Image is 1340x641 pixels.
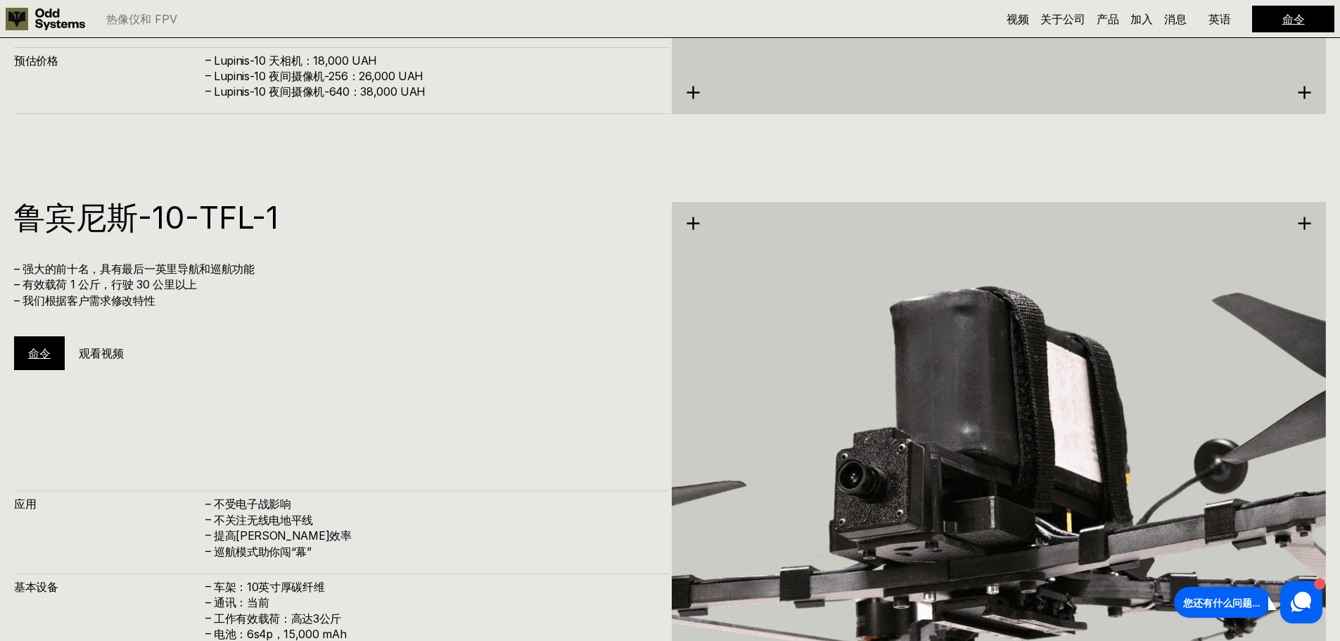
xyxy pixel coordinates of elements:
[205,595,211,609] font: –
[1130,12,1153,26] a: 加入
[205,626,211,640] font: –
[214,513,313,527] font: 不关注无线电地平线
[1097,12,1119,26] a: 产品
[205,544,211,558] font: –
[214,595,269,609] font: 通讯：当前
[1007,12,1029,26] a: 视频
[205,528,211,542] font: –
[205,611,211,625] font: –
[14,293,155,307] font: – 我们根据客户需求修改特性
[205,579,211,593] font: –
[28,346,51,360] a: 命令
[214,611,341,626] font: 工作有效载荷：高达3公斤
[106,12,177,26] font: 热像仪和 FPV
[14,580,58,594] font: 基本设备
[1164,12,1187,26] a: 消息
[205,84,211,98] font: –
[14,497,36,511] font: 应用
[14,277,197,291] font: – 有效载荷 1 公斤，行驶 30 公里以上
[214,497,291,511] font: 不受电子战影响
[214,84,426,99] font: Lupinis-10 夜间摄像机-640：38,000 UAH
[214,528,352,542] font: 提高[PERSON_NAME]效率
[1170,578,1326,627] iframe: HelpCrunch
[14,53,58,68] font: 预估价格
[214,69,423,83] font: Lupinis-10 夜间摄像机-256：26,000 UAH
[214,545,312,559] font: 巡航模式助你闯“幕”
[1040,12,1085,26] a: 关于公司
[205,68,211,82] font: –
[205,512,211,526] font: –
[1282,12,1305,26] a: 命令
[14,262,255,276] font: – 强大的前十名，具有最后一英里导航和巡航功能
[214,627,346,641] font: 电池：6s4p，15,000 mAh
[1208,12,1231,26] font: 英语
[14,198,279,236] font: 鲁宾尼斯-10-TFL-1
[214,53,377,68] font: Lupinis-10 天相机：18,000 UAH
[205,496,211,510] font: –
[79,346,124,360] font: 观看视频
[205,52,211,66] font: –
[214,580,324,594] font: 车架：10英寸厚碳纤维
